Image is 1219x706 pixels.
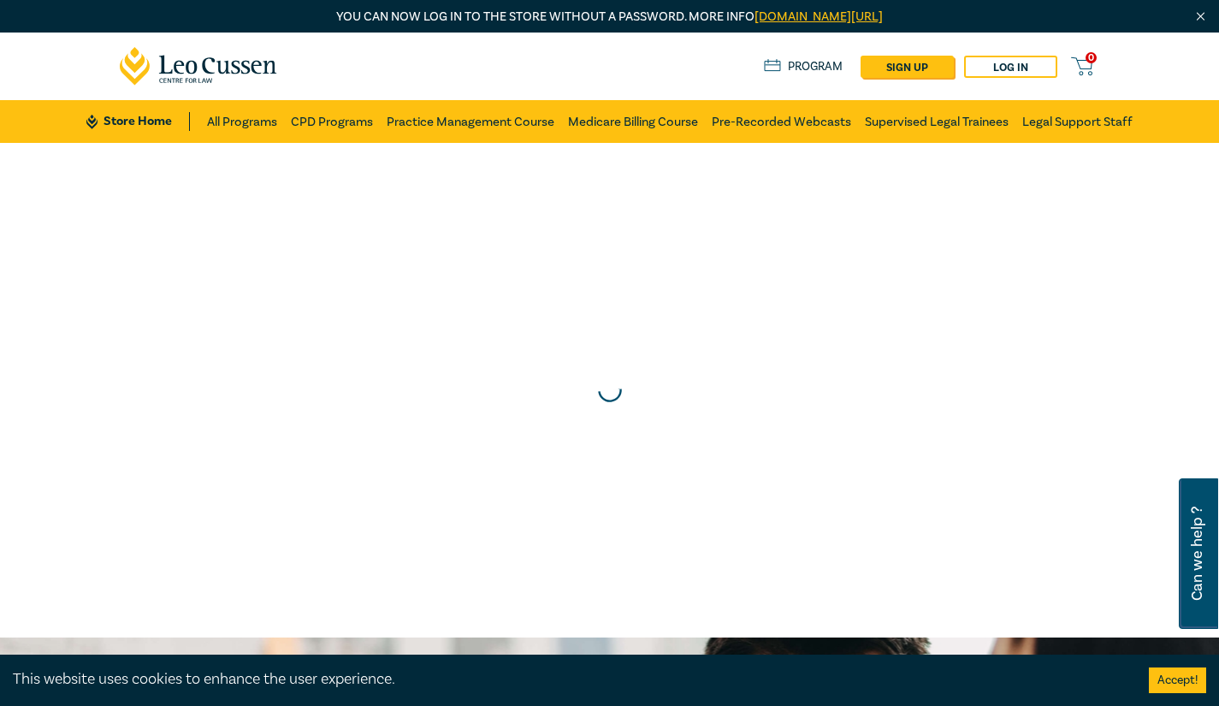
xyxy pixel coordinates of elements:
[1189,489,1205,619] span: Can we help ?
[754,9,883,25] a: [DOMAIN_NAME][URL]
[568,100,698,143] a: Medicare Billing Course
[764,57,843,76] a: Program
[1193,9,1208,24] img: Close
[861,56,954,78] a: sign up
[964,56,1057,78] a: Log in
[387,100,554,143] a: Practice Management Course
[1086,52,1097,63] span: 0
[207,100,277,143] a: All Programs
[86,112,190,131] a: Store Home
[120,8,1100,27] p: You can now log in to the store without a password. More info
[291,100,373,143] a: CPD Programs
[865,100,1009,143] a: Supervised Legal Trainees
[1149,667,1206,693] button: Accept cookies
[1022,100,1133,143] a: Legal Support Staff
[13,668,1123,691] div: This website uses cookies to enhance the user experience.
[712,100,851,143] a: Pre-Recorded Webcasts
